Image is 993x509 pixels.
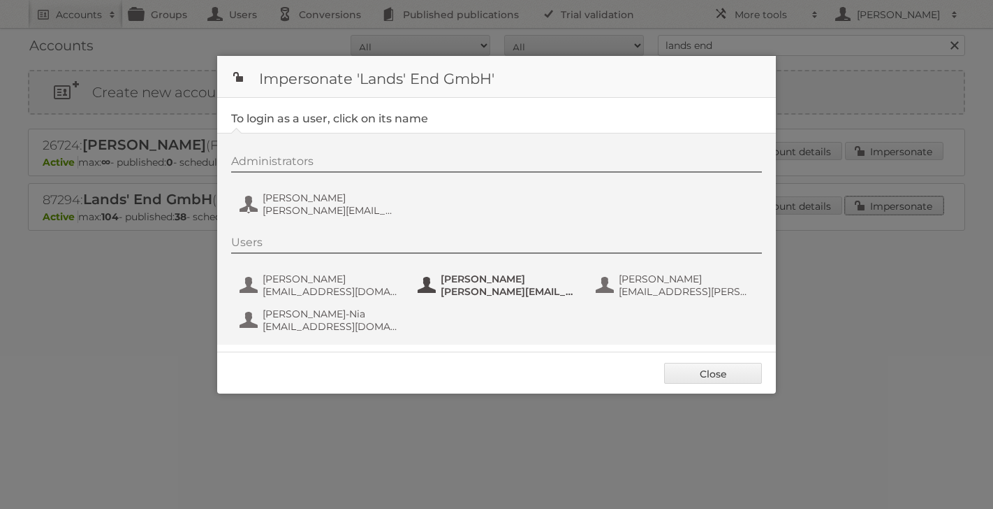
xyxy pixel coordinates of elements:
[263,192,398,204] span: [PERSON_NAME]
[238,190,402,218] button: [PERSON_NAME] [PERSON_NAME][EMAIL_ADDRESS][PERSON_NAME][DOMAIN_NAME]
[263,273,398,285] span: [PERSON_NAME]
[664,363,762,384] a: Close
[263,204,398,217] span: [PERSON_NAME][EMAIL_ADDRESS][PERSON_NAME][DOMAIN_NAME]
[231,155,762,173] div: Administrators
[231,236,762,254] div: Users
[238,306,402,334] button: [PERSON_NAME]-Nia [EMAIL_ADDRESS][DOMAIN_NAME]
[217,56,776,98] h1: Impersonate 'Lands' End GmbH'
[238,271,402,299] button: [PERSON_NAME] [EMAIL_ADDRESS][DOMAIN_NAME]
[263,320,398,333] span: [EMAIL_ADDRESS][DOMAIN_NAME]
[441,273,576,285] span: [PERSON_NAME]
[231,112,428,125] legend: To login as a user, click on its name
[619,285,754,298] span: [EMAIL_ADDRESS][PERSON_NAME][DOMAIN_NAME]
[416,271,580,299] button: [PERSON_NAME] [PERSON_NAME][EMAIL_ADDRESS][PERSON_NAME][DOMAIN_NAME]
[619,273,754,285] span: [PERSON_NAME]
[594,271,758,299] button: [PERSON_NAME] [EMAIL_ADDRESS][PERSON_NAME][DOMAIN_NAME]
[263,308,398,320] span: [PERSON_NAME]-Nia
[441,285,576,298] span: [PERSON_NAME][EMAIL_ADDRESS][PERSON_NAME][DOMAIN_NAME]
[263,285,398,298] span: [EMAIL_ADDRESS][DOMAIN_NAME]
